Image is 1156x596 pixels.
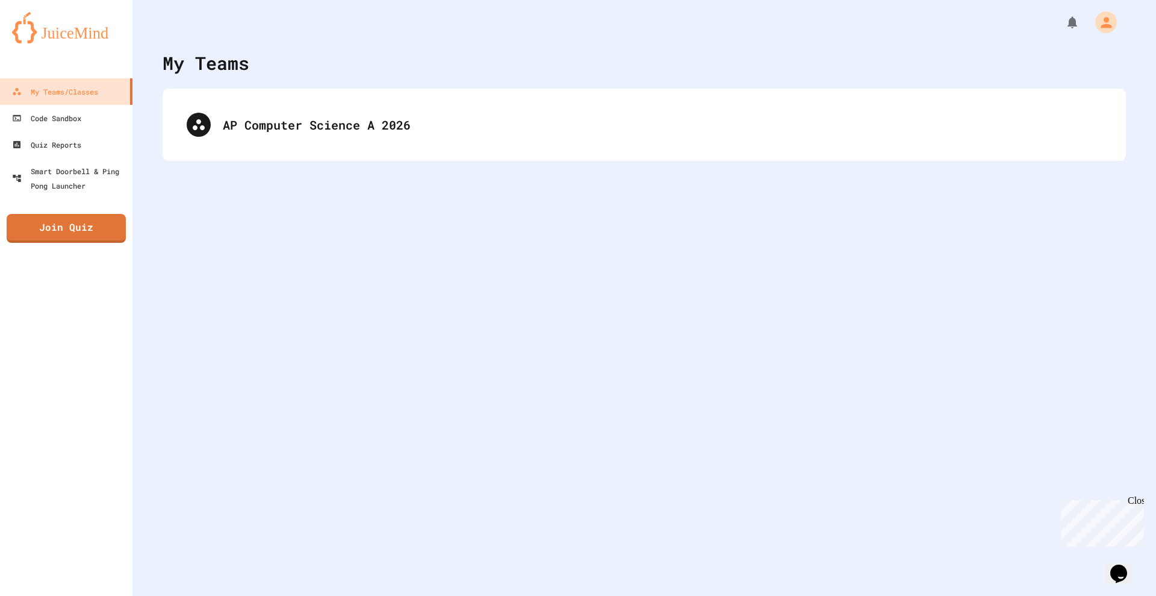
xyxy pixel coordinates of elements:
[1043,12,1083,33] div: My Notifications
[163,49,249,77] div: My Teams
[1056,495,1144,547] iframe: chat widget
[12,12,120,43] img: logo-orange.svg
[1083,8,1120,36] div: My Account
[12,84,98,99] div: My Teams/Classes
[5,5,83,77] div: Chat with us now!Close
[12,164,128,193] div: Smart Doorbell & Ping Pong Launcher
[175,101,1114,149] div: AP Computer Science A 2026
[12,111,81,125] div: Code Sandbox
[223,116,1102,134] div: AP Computer Science A 2026
[7,214,126,243] a: Join Quiz
[1105,548,1144,584] iframe: chat widget
[12,137,81,152] div: Quiz Reports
